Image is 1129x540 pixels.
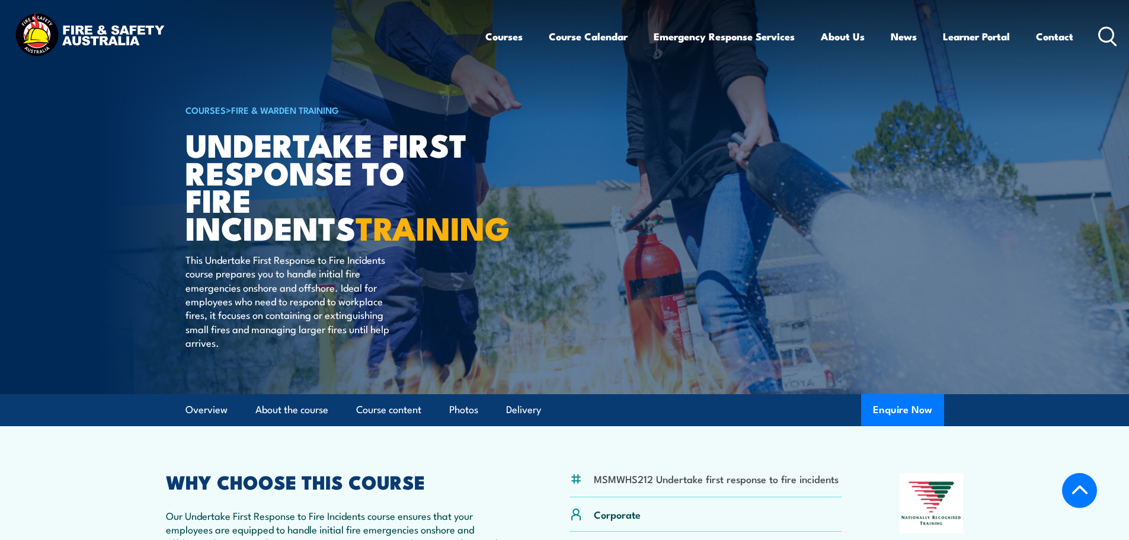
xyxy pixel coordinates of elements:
[594,472,839,485] li: MSMWHS212 Undertake first response to fire incidents
[185,130,478,241] h1: Undertake First Response to Fire Incidents
[654,21,795,52] a: Emergency Response Services
[485,21,523,52] a: Courses
[506,394,541,426] a: Delivery
[166,473,512,490] h2: WHY CHOOSE THIS COURSE
[185,253,402,350] p: This Undertake First Response to Fire Incidents course prepares you to handle initial fire emerge...
[356,394,421,426] a: Course content
[185,103,478,117] h6: >
[255,394,328,426] a: About the course
[891,21,917,52] a: News
[185,394,228,426] a: Overview
[356,202,510,251] strong: TRAINING
[861,394,944,426] button: Enquire Now
[231,103,339,116] a: Fire & Warden Training
[449,394,478,426] a: Photos
[185,103,226,116] a: COURSES
[549,21,628,52] a: Course Calendar
[821,21,865,52] a: About Us
[594,507,641,521] p: Corporate
[943,21,1010,52] a: Learner Portal
[1036,21,1073,52] a: Contact
[900,473,964,533] img: Nationally Recognised Training logo.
